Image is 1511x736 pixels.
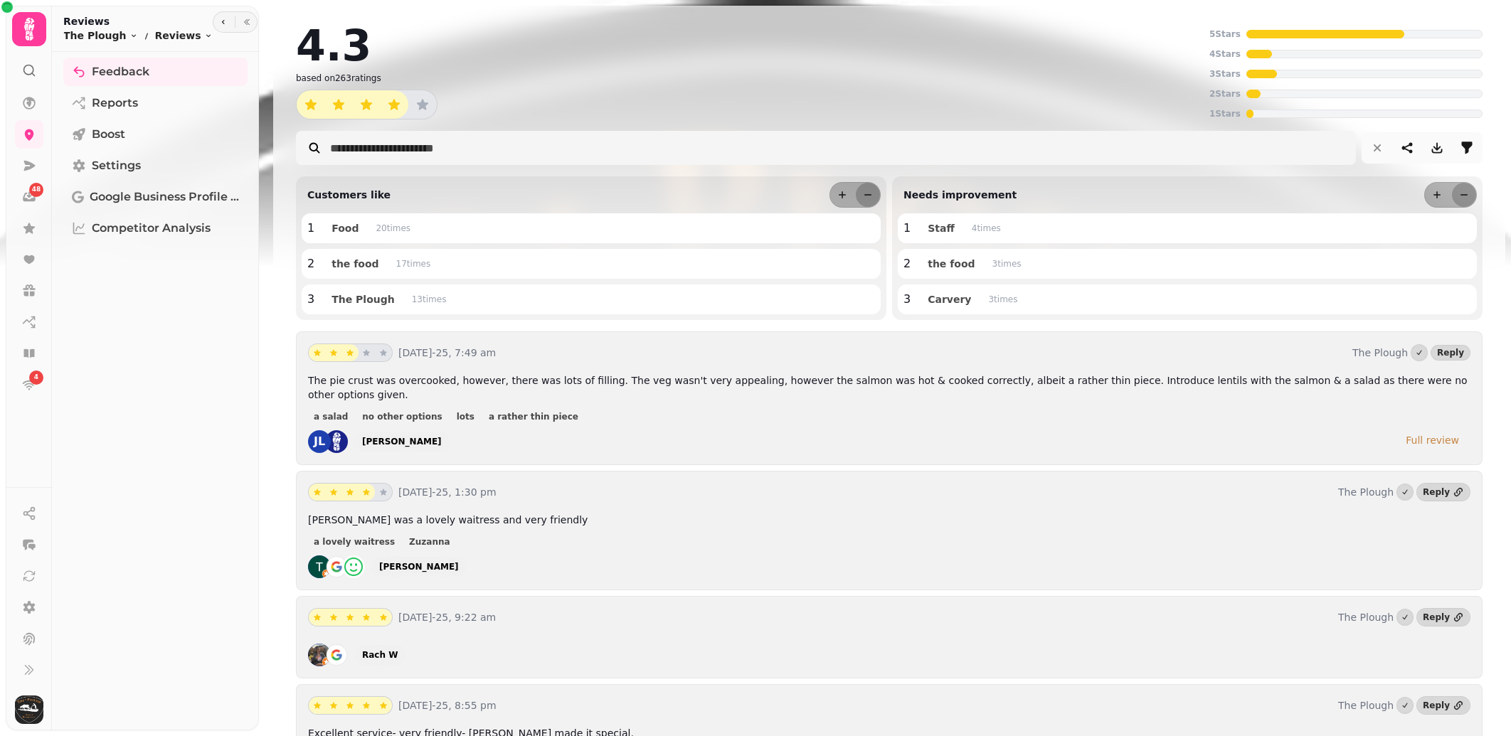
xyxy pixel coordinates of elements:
button: Marked as done [1396,609,1414,626]
div: Rach W [362,649,398,661]
p: 3 [307,291,314,308]
span: Food [332,223,359,233]
button: Reply [1431,345,1470,361]
button: star [309,609,326,626]
a: Competitor Analysis [63,214,248,242]
a: Boost [63,120,248,149]
span: the food [332,259,378,269]
button: reset filters [1363,134,1391,162]
button: The Plough [63,28,138,43]
button: star [358,344,375,361]
button: star [309,697,326,714]
div: Reply [1423,700,1450,711]
p: The Plough [1338,610,1394,624]
a: Reply [1416,483,1470,501]
p: [DATE]-25, 7:49 am [398,346,1347,360]
button: more [830,183,854,207]
button: a lovely waitress [308,535,401,549]
button: the food [916,255,986,273]
span: 48 [32,185,41,195]
div: Reply [1423,612,1450,623]
span: JL [314,436,325,447]
button: lots [451,410,480,424]
p: [DATE]-25, 8:55 pm [398,698,1332,713]
button: Food [320,219,370,238]
p: 3 time s [992,258,1022,270]
span: Reply [1437,348,1464,357]
button: a rather thin piece [483,410,584,424]
a: Full review [1394,430,1470,450]
p: 4 time s [972,223,1001,234]
p: 1 [903,220,911,237]
span: a lovely waitress [314,538,395,546]
img: ALV-UjXg66JGFW8S5U6X2-gH2bbEINhXk1jpaHR_bM9QVOiP9bYNpoM=s128-c0x00000000-cc-rp-mo-ba3 [308,644,331,666]
h2: 4.3 [296,24,371,67]
div: [PERSON_NAME] [362,436,442,447]
a: Rach W [354,645,406,665]
span: lots [457,412,474,421]
button: star [325,344,342,361]
img: ACg8ocJEa9wGAHcosMSah7MvzccDRM6wyIvcszO4Tn57aLbP4JSjKQ=s128-c0x00000000-cc-rp-mo-ba4 [308,555,331,578]
p: 1 Stars [1209,108,1241,119]
button: star [325,697,342,714]
button: star [297,90,325,119]
button: Staff [916,219,966,238]
a: [PERSON_NAME] [371,557,467,577]
span: Settings [92,157,141,174]
a: [PERSON_NAME] [354,432,450,452]
a: Settings [63,151,248,180]
button: Marked as done [1411,344,1428,361]
button: star [325,609,342,626]
div: [PERSON_NAME] [379,561,459,572]
button: star [309,484,326,501]
button: download [1423,134,1451,162]
p: 2 [307,255,314,272]
button: Carvery [916,290,982,309]
span: the food [928,259,975,269]
a: Feedback [63,58,248,86]
span: a salad [314,412,348,421]
p: The Plough [1352,346,1408,360]
button: star [375,344,392,361]
span: Staff [928,223,955,233]
p: based on 263 ratings [296,73,381,84]
p: 4 Stars [1209,48,1241,60]
button: star [352,90,381,119]
button: star [341,344,359,361]
button: star [309,344,326,361]
img: go-emblem@2x.png [325,644,348,666]
span: The pie crust was overcooked, however, there was lots of filling. The veg wasn't very appealing, ... [308,375,1468,400]
div: Full review [1406,433,1459,447]
img: st.png [325,430,348,453]
p: 2 [903,255,911,272]
p: 1 [307,220,314,237]
span: 4 [34,373,38,383]
a: Reply [1416,608,1470,626]
button: less [856,183,880,207]
p: 3 Stars [1209,68,1241,80]
span: Reports [92,95,138,112]
div: Reply [1423,486,1450,498]
p: [DATE]-25, 9:22 am [398,610,1332,624]
span: [PERSON_NAME] was a lovely waitress and very friendly [308,514,588,526]
button: no other options [356,410,447,424]
span: Google Business Profile (Beta) [90,188,239,206]
button: star [358,697,375,714]
button: share-thread [1393,134,1421,162]
span: The Plough [332,294,395,304]
a: 4 [15,370,43,399]
p: 13 time s [412,294,447,305]
span: The Plough [63,28,127,43]
button: The Plough [320,290,406,309]
p: The Plough [1338,698,1394,713]
button: more [1425,183,1449,207]
a: 48 [15,183,43,211]
button: star [358,484,375,501]
button: the food [320,255,390,273]
span: Carvery [928,294,971,304]
p: 3 [903,291,911,308]
button: star [341,697,359,714]
span: Boost [92,126,125,143]
a: Google Business Profile (Beta) [63,183,248,211]
nav: breadcrumb [63,28,213,43]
